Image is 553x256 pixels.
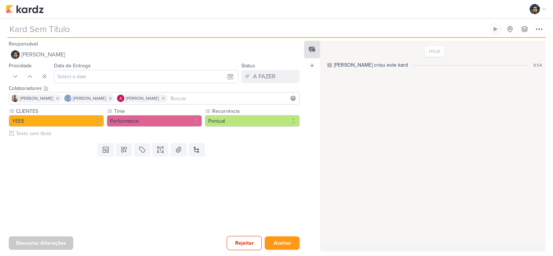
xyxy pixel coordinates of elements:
span: [PERSON_NAME] [73,95,106,102]
label: Recorrência [211,107,300,115]
button: Aceitar [265,236,300,250]
img: kardz.app [6,5,44,13]
input: Select a date [54,70,238,83]
button: Pontual [205,115,300,127]
div: 9:54 [533,62,542,68]
img: Nelito Junior [530,4,540,14]
span: [PERSON_NAME] [21,50,65,59]
span: [PERSON_NAME] [126,95,159,102]
img: Nelito Junior [11,50,20,59]
div: [PERSON_NAME] criou este kard [334,61,408,69]
input: Texto sem título [15,130,300,137]
span: [PERSON_NAME] [20,95,53,102]
button: YEES [9,115,104,127]
img: Caroline Traven De Andrade [64,95,71,102]
input: Buscar [169,94,298,103]
label: CLIENTES [15,107,104,115]
input: Kard Sem Título [7,23,487,36]
label: Prioridade [9,63,32,69]
button: Performance [107,115,202,127]
button: A FAZER [241,70,300,83]
div: A FAZER [253,72,276,81]
button: Rejeitar [227,236,262,250]
label: Status [241,63,255,69]
button: [PERSON_NAME] [9,48,300,61]
div: Ligar relógio [492,26,498,32]
img: Alessandra Gomes [117,95,124,102]
label: Responsável [9,41,38,47]
img: Iara Santos [11,95,19,102]
div: Colaboradores [9,84,300,92]
label: Time [113,107,202,115]
label: Data de Entrega [54,63,90,69]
